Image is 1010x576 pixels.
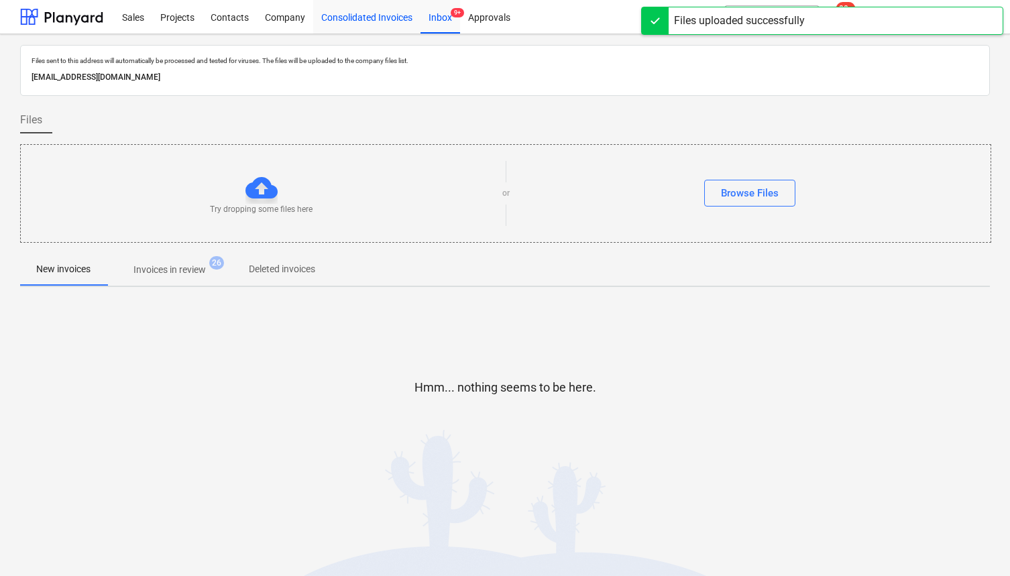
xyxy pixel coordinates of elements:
[502,188,510,199] p: or
[249,262,315,276] p: Deleted invoices
[32,56,978,65] p: Files sent to this address will automatically be processed and tested for viruses. The files will...
[133,263,206,277] p: Invoices in review
[20,144,991,243] div: Try dropping some files hereorBrowse Files
[32,70,978,84] p: [EMAIL_ADDRESS][DOMAIN_NAME]
[943,512,1010,576] iframe: Chat Widget
[20,112,42,128] span: Files
[209,256,224,270] span: 26
[210,204,313,215] p: Try dropping some files here
[721,184,779,202] div: Browse Files
[414,380,596,396] p: Hmm... nothing seems to be here.
[674,13,805,29] div: Files uploaded successfully
[451,8,464,17] span: 9+
[704,180,795,207] button: Browse Files
[36,262,91,276] p: New invoices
